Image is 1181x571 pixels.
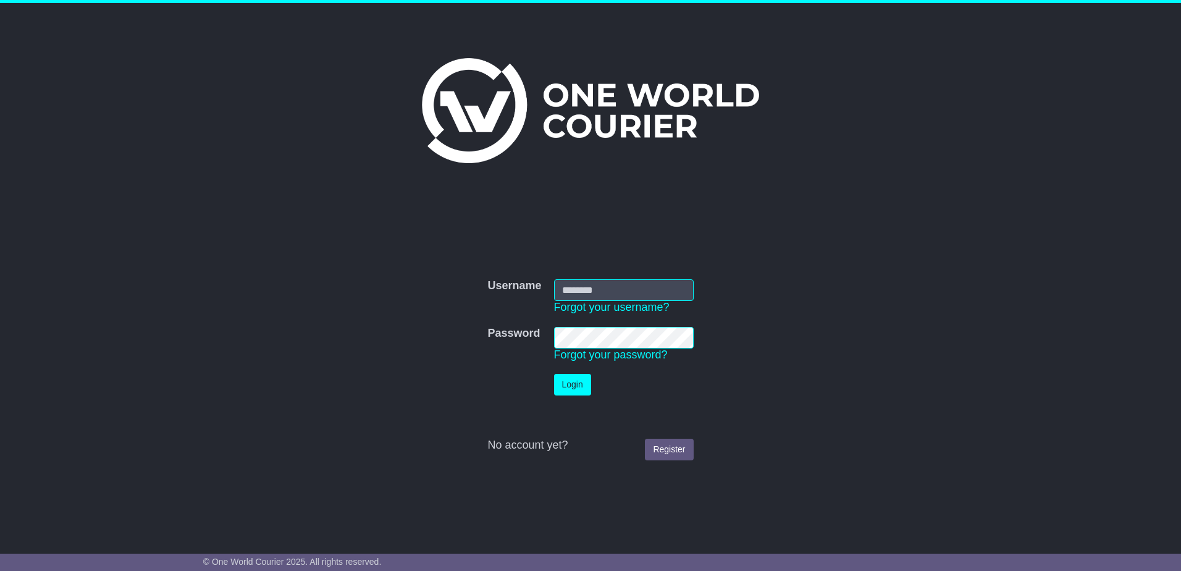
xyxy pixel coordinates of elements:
a: Register [645,439,693,460]
img: One World [422,58,759,163]
div: No account yet? [487,439,693,452]
label: Username [487,279,541,293]
a: Forgot your password? [554,349,668,361]
a: Forgot your username? [554,301,670,313]
button: Login [554,374,591,395]
span: © One World Courier 2025. All rights reserved. [203,557,382,567]
label: Password [487,327,540,340]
